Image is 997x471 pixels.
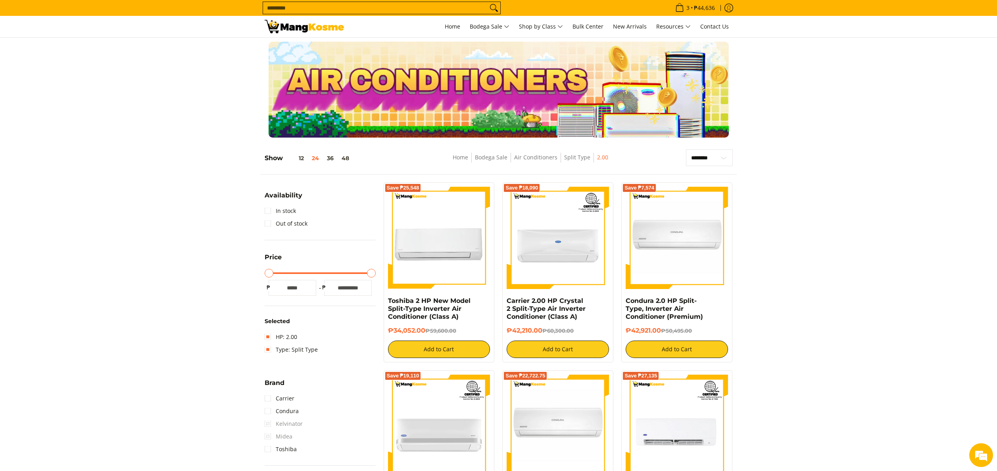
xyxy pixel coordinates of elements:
[519,22,563,32] span: Shop by Class
[613,23,647,30] span: New Arrivals
[624,373,657,378] span: Save ₱27,135
[542,327,574,334] del: ₱60,300.00
[569,16,607,37] a: Bulk Center
[626,341,728,358] button: Add to Cart
[265,192,302,199] span: Availability
[626,327,728,335] h6: ₱42,921.00
[470,22,509,32] span: Bodega Sale
[388,327,490,335] h6: ₱34,052.00
[388,297,471,320] a: Toshiba 2 HP New Model Split-Type Inverter Air Conditioner (Class A)
[338,155,353,161] button: 48
[283,155,308,161] button: 12
[323,155,338,161] button: 36
[265,217,307,230] a: Out of stock
[265,192,302,205] summary: Open
[265,205,296,217] a: In stock
[265,254,282,266] summary: Open
[696,16,733,37] a: Contact Us
[265,443,297,456] a: Toshiba
[265,380,284,392] summary: Open
[507,327,609,335] h6: ₱42,210.00
[388,341,490,358] button: Add to Cart
[441,16,464,37] a: Home
[265,392,294,405] a: Carrier
[388,187,490,289] img: Toshiba 2 HP New Model Split-Type Inverter Air Conditioner (Class A)
[387,373,419,378] span: Save ₱19,110
[265,318,376,325] h6: Selected
[507,341,609,358] button: Add to Cart
[488,2,500,14] button: Search
[656,22,691,32] span: Resources
[265,430,292,443] span: Midea
[673,4,717,12] span: •
[425,327,456,334] del: ₱59,600.00
[265,283,273,291] span: ₱
[700,23,729,30] span: Contact Us
[507,297,586,320] a: Carrier 2.00 HP Crystal 2 Split-Type Air Inverter Conditioner (Class A)
[609,16,651,37] a: New Arrivals
[564,153,590,161] a: Split Type
[624,186,654,190] span: Save ₱7,574
[626,187,728,289] img: condura-split-type-inverter-air-conditioner-class-b-full-view-mang-kosme
[265,20,344,33] img: Bodega Sale Aircon l Mang Kosme: Home Appliances Warehouse Sale Split Type
[387,186,419,190] span: Save ₱25,548
[265,380,284,386] span: Brand
[475,153,507,161] a: Bodega Sale
[265,154,353,162] h5: Show
[308,155,323,161] button: 24
[597,153,608,163] span: 2.00
[685,5,691,11] span: 3
[265,254,282,260] span: Price
[505,186,538,190] span: Save ₱18,090
[352,16,733,37] nav: Main Menu
[400,153,661,170] nav: Breadcrumbs
[445,23,460,30] span: Home
[320,283,328,291] span: ₱
[572,23,603,30] span: Bulk Center
[626,297,703,320] a: Condura 2.0 HP Split-Type, Inverter Air Conditioner (Premium)
[515,16,567,37] a: Shop by Class
[505,373,545,378] span: Save ₱22,722.75
[514,153,557,161] a: Air Conditioners
[652,16,695,37] a: Resources
[466,16,513,37] a: Bodega Sale
[265,331,297,343] a: HP: 2.00
[453,153,468,161] a: Home
[507,187,609,289] img: Carrier 2.00 HP Crystal 2 Split-Type Air Inverter Conditioner (Class A)
[265,343,318,356] a: Type: Split Type
[265,417,303,430] span: Kelvinator
[693,5,716,11] span: ₱44,636
[661,327,692,334] del: ₱50,495.00
[265,405,299,417] a: Condura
